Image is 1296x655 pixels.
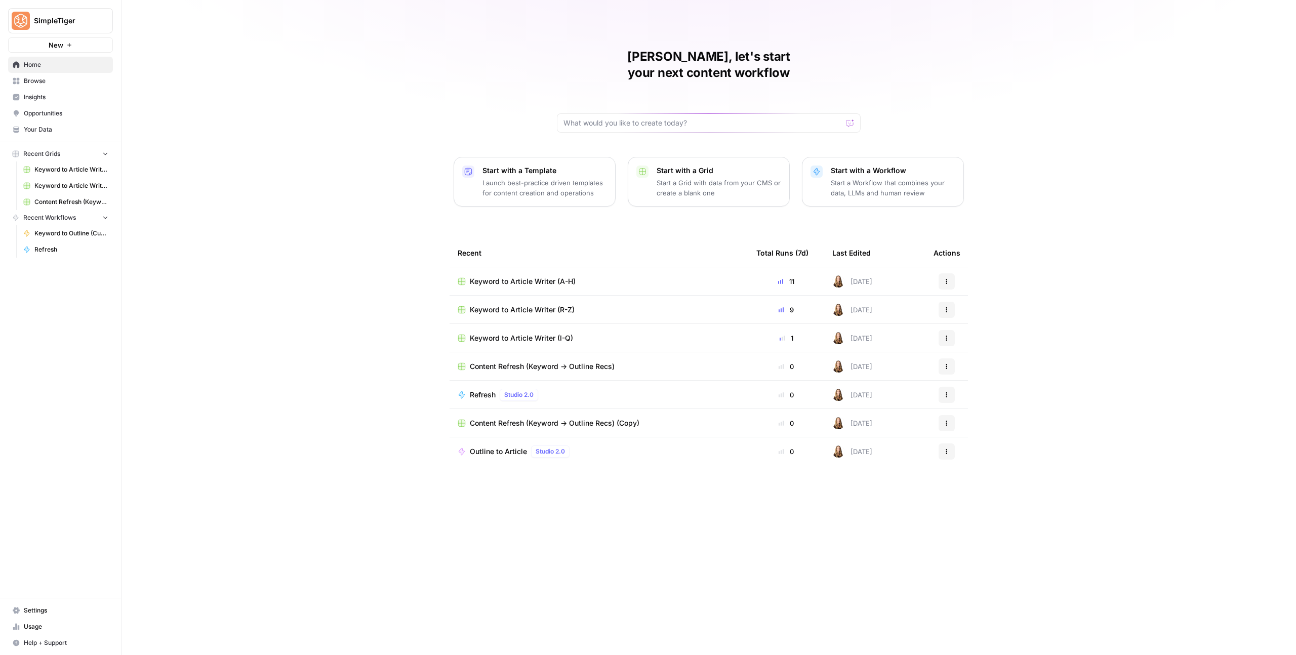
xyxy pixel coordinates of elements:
div: 0 [756,390,816,400]
span: Keyword to Article Writer (A-H) [470,276,576,286]
span: Usage [24,622,108,631]
div: [DATE] [832,389,872,401]
span: Content Refresh (Keyword -> Outline Recs) [470,361,615,372]
div: [DATE] [832,360,872,373]
span: Recent Grids [23,149,60,158]
span: Home [24,60,108,69]
a: Insights [8,89,113,105]
a: Keyword to Article Writer (A-H) [19,161,113,178]
span: Content Refresh (Keyword -> Outline Recs) [34,197,108,207]
a: Content Refresh (Keyword -> Outline Recs) [458,361,740,372]
div: [DATE] [832,445,872,458]
a: Keyword to Article Writer (I-Q) [458,333,740,343]
img: adxxwbht4igb62pobuqhfdrnybee [832,389,844,401]
div: [DATE] [832,417,872,429]
span: Content Refresh (Keyword -> Outline Recs) (Copy) [470,418,639,428]
button: Start with a GridStart a Grid with data from your CMS or create a blank one [628,157,790,207]
input: What would you like to create today? [563,118,842,128]
a: Your Data [8,121,113,138]
span: Studio 2.0 [504,390,534,399]
button: Workspace: SimpleTiger [8,8,113,33]
a: Keyword to Article Writer (I-Q) [19,178,113,194]
p: Start with a Workflow [831,166,955,176]
img: adxxwbht4igb62pobuqhfdrnybee [832,304,844,316]
img: adxxwbht4igb62pobuqhfdrnybee [832,360,844,373]
img: adxxwbht4igb62pobuqhfdrnybee [832,417,844,429]
a: Keyword to Article Writer (A-H) [458,276,740,286]
span: Studio 2.0 [536,447,565,456]
span: Keyword to Article Writer (R-Z) [470,305,575,315]
h1: [PERSON_NAME], let's start your next content workflow [557,49,861,81]
div: Actions [934,239,960,267]
div: Recent [458,239,740,267]
a: RefreshStudio 2.0 [458,389,740,401]
div: [DATE] [832,304,872,316]
button: Help + Support [8,635,113,651]
span: Refresh [470,390,496,400]
button: Start with a WorkflowStart a Workflow that combines your data, LLMs and human review [802,157,964,207]
button: Start with a TemplateLaunch best-practice driven templates for content creation and operations [454,157,616,207]
span: New [49,40,63,50]
img: SimpleTiger Logo [12,12,30,30]
p: Start a Workflow that combines your data, LLMs and human review [831,178,955,198]
p: Launch best-practice driven templates for content creation and operations [482,178,607,198]
div: 1 [756,333,816,343]
img: adxxwbht4igb62pobuqhfdrnybee [832,332,844,344]
p: Start with a Grid [657,166,781,176]
a: Browse [8,73,113,89]
a: Refresh [19,241,113,258]
a: Settings [8,602,113,619]
span: Refresh [34,245,108,254]
span: Your Data [24,125,108,134]
div: [DATE] [832,275,872,288]
a: Content Refresh (Keyword -> Outline Recs) (Copy) [458,418,740,428]
span: Settings [24,606,108,615]
span: Recent Workflows [23,213,76,222]
p: Start with a Template [482,166,607,176]
span: Help + Support [24,638,108,647]
a: Usage [8,619,113,635]
div: 0 [756,446,816,457]
span: SimpleTiger [34,16,95,26]
span: Keyword to Article Writer (I-Q) [470,333,573,343]
div: 0 [756,361,816,372]
a: Outline to ArticleStudio 2.0 [458,445,740,458]
span: Keyword to Article Writer (I-Q) [34,181,108,190]
a: Keyword to Article Writer (R-Z) [458,305,740,315]
img: adxxwbht4igb62pobuqhfdrnybee [832,275,844,288]
div: 0 [756,418,816,428]
img: adxxwbht4igb62pobuqhfdrnybee [832,445,844,458]
span: Outline to Article [470,446,527,457]
a: Opportunities [8,105,113,121]
span: Insights [24,93,108,102]
div: Total Runs (7d) [756,239,808,267]
button: New [8,37,113,53]
div: Last Edited [832,239,871,267]
span: Keyword to Article Writer (A-H) [34,165,108,174]
div: 11 [756,276,816,286]
a: Keyword to Outline (Current) [19,225,113,241]
span: Browse [24,76,108,86]
button: Recent Workflows [8,210,113,225]
a: Content Refresh (Keyword -> Outline Recs) [19,194,113,210]
button: Recent Grids [8,146,113,161]
div: [DATE] [832,332,872,344]
span: Opportunities [24,109,108,118]
span: Keyword to Outline (Current) [34,229,108,238]
a: Home [8,57,113,73]
div: 9 [756,305,816,315]
p: Start a Grid with data from your CMS or create a blank one [657,178,781,198]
